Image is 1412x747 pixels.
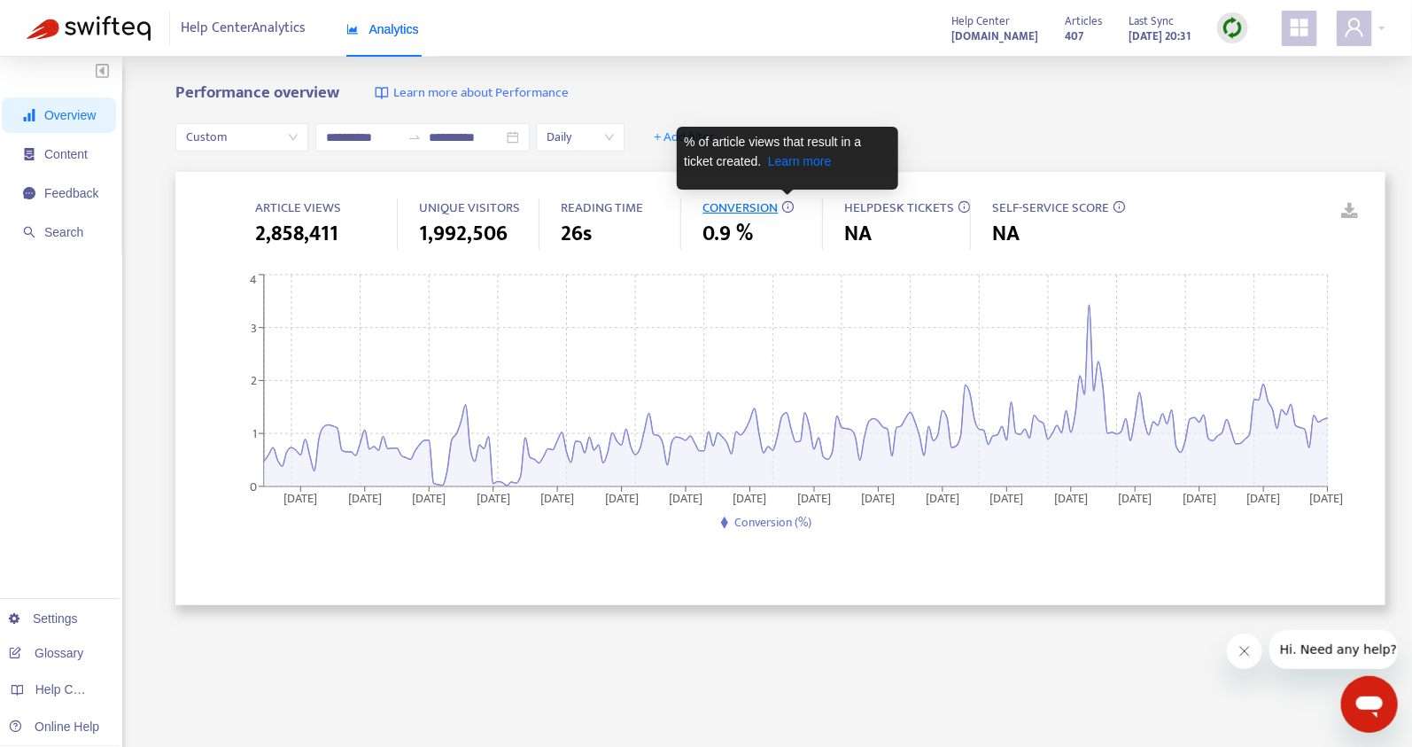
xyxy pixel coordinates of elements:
span: Help Center [951,12,1010,31]
tspan: [DATE] [798,487,832,508]
span: appstore [1289,17,1310,38]
span: Daily [547,124,614,151]
tspan: [DATE] [862,487,896,508]
tspan: [DATE] [927,487,960,508]
button: + Add filter [640,123,728,152]
strong: 407 [1065,27,1083,46]
span: Conversion (%) [734,512,811,533]
tspan: [DATE] [990,487,1024,508]
span: UNIQUE VISITORS [419,197,520,219]
span: message [23,187,35,199]
span: area-chart [346,23,359,35]
span: container [23,148,35,160]
tspan: [DATE] [1183,487,1217,508]
tspan: [DATE] [670,487,703,508]
span: 26s [561,218,592,250]
tspan: [DATE] [1119,487,1152,508]
p: % of article views that result in a ticket created. [684,132,891,171]
span: Content [44,147,88,161]
span: 2,858,411 [255,218,338,250]
img: Swifteq [27,16,151,41]
span: Search [44,225,83,239]
span: to [407,130,422,144]
tspan: [DATE] [413,487,446,508]
span: signal [23,109,35,121]
span: READING TIME [561,197,643,219]
b: Performance overview [175,79,339,106]
img: image-link [375,86,389,100]
a: Learn more about Performance [375,83,569,104]
span: CONVERSION [702,197,778,219]
span: search [23,226,35,238]
span: swap-right [407,130,422,144]
tspan: [DATE] [733,487,767,508]
iframe: Button to launch messaging window [1341,676,1398,733]
span: + Add filter [654,127,715,148]
span: Learn more about Performance [393,83,569,104]
tspan: [DATE] [605,487,639,508]
a: Glossary [9,646,83,660]
span: Custom [186,124,298,151]
a: Online Help [9,720,99,734]
span: NA [844,218,872,250]
tspan: [DATE] [477,487,510,508]
span: SELF-SERVICE SCORE [992,197,1109,219]
span: HELPDESK TICKETS [844,197,954,219]
tspan: [DATE] [348,487,382,508]
span: 1,992,506 [419,218,508,250]
a: Settings [9,611,78,626]
span: ARTICLE VIEWS [255,197,341,219]
tspan: 3 [251,317,257,338]
tspan: [DATE] [541,487,575,508]
tspan: [DATE] [284,487,318,508]
span: Help Centers [35,682,108,696]
iframe: Close message [1227,634,1262,669]
tspan: 1 [252,424,257,444]
iframe: Message from company [1269,630,1398,669]
tspan: 4 [250,269,257,290]
strong: [DOMAIN_NAME] [951,27,1038,46]
img: sync.dc5367851b00ba804db3.png [1222,17,1244,39]
span: NA [992,218,1020,250]
span: Articles [1065,12,1102,31]
span: Last Sync [1129,12,1174,31]
tspan: [DATE] [1310,487,1344,508]
span: Analytics [346,22,419,36]
span: Overview [44,108,96,122]
tspan: [DATE] [1055,487,1089,508]
tspan: 0 [250,476,257,496]
a: Learn more [768,154,832,168]
span: 0.9 % [702,218,753,250]
span: user [1344,17,1365,38]
span: Help Center Analytics [182,12,306,45]
tspan: 2 [251,370,257,391]
span: Feedback [44,186,98,200]
a: [DOMAIN_NAME] [951,26,1038,46]
strong: [DATE] 20:31 [1129,27,1191,46]
tspan: [DATE] [1247,487,1281,508]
